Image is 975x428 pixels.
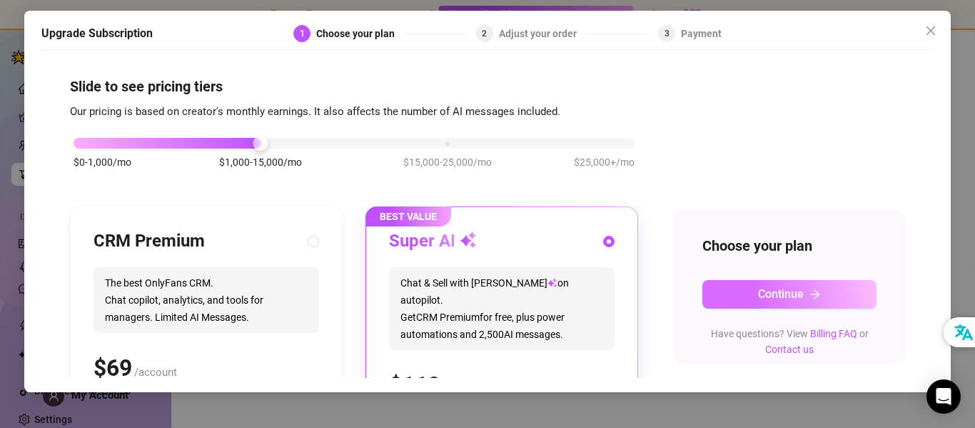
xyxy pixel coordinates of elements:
span: Continue [758,287,804,301]
span: close [925,25,936,36]
div: Open Intercom Messenger [926,379,961,414]
span: arrow-right [809,289,821,300]
span: $1,000-15,000/mo [219,154,302,170]
span: $ [389,372,440,399]
span: /account [134,366,177,379]
span: Have questions? View or [711,328,869,355]
a: Contact us [765,344,814,355]
h4: Choose your plan [702,236,877,256]
div: Choose your plan [316,25,403,42]
span: $15,000-25,000/mo [403,154,492,170]
div: Adjust your order [499,25,585,42]
span: The best OnlyFans CRM. Chat copilot, analytics, and tools for managers. Limited AI Messages. [94,267,319,333]
span: Close [919,25,942,36]
span: 1 [300,29,305,39]
h3: Super AI [389,230,477,253]
span: 3 [665,29,670,39]
div: Payment [681,25,722,42]
span: Our pricing is based on creator's monthly earnings. It also affects the number of AI messages inc... [70,105,560,118]
span: $25,000+/mo [574,154,635,170]
button: Continuearrow-right [702,280,877,309]
span: 2 [482,29,487,39]
h5: Upgrade Subscription [41,25,153,42]
h4: Slide to see pricing tiers [70,76,905,96]
h3: CRM Premium [94,230,205,253]
span: $0-1,000/mo [74,154,131,170]
span: BEST VALUE [365,206,451,227]
a: Billing FAQ [810,328,857,339]
button: Close [919,19,942,42]
span: Chat & Sell with [PERSON_NAME] on autopilot. Get CRM Premium for free, plus power automations and... [389,267,615,350]
span: $ [94,354,132,382]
